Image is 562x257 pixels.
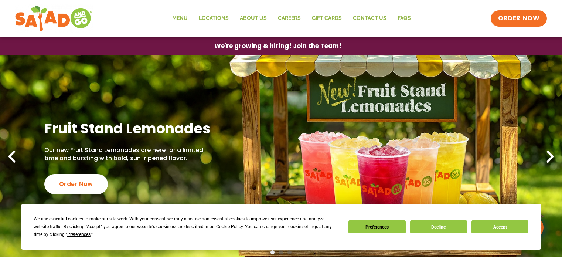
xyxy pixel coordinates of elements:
[392,10,416,27] a: FAQs
[15,4,93,33] img: new-SAG-logo-768×292
[498,14,539,23] span: ORDER NOW
[287,250,292,254] span: Go to slide 3
[21,204,541,250] div: Cookie Consent Prompt
[44,146,215,163] p: Our new Fruit Stand Lemonades are here for a limited time and bursting with bold, sun-ripened fla...
[216,224,243,229] span: Cookie Policy
[44,119,215,138] h2: Fruit Stand Lemonades
[44,174,108,194] div: Order Now
[279,250,283,254] span: Go to slide 2
[67,232,91,237] span: Preferences
[167,10,193,27] a: Menu
[34,215,340,239] div: We use essential cookies to make our site work. With your consent, we may also use non-essential ...
[4,149,20,165] div: Previous slide
[491,10,547,27] a: ORDER NOW
[347,10,392,27] a: Contact Us
[306,10,347,27] a: GIFT CARDS
[272,10,306,27] a: Careers
[167,10,416,27] nav: Menu
[471,220,528,233] button: Accept
[542,149,558,165] div: Next slide
[410,220,467,233] button: Decline
[214,43,341,49] span: We're growing & hiring! Join the Team!
[348,220,405,233] button: Preferences
[193,10,234,27] a: Locations
[234,10,272,27] a: About Us
[203,37,352,55] a: We're growing & hiring! Join the Team!
[270,250,275,254] span: Go to slide 1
